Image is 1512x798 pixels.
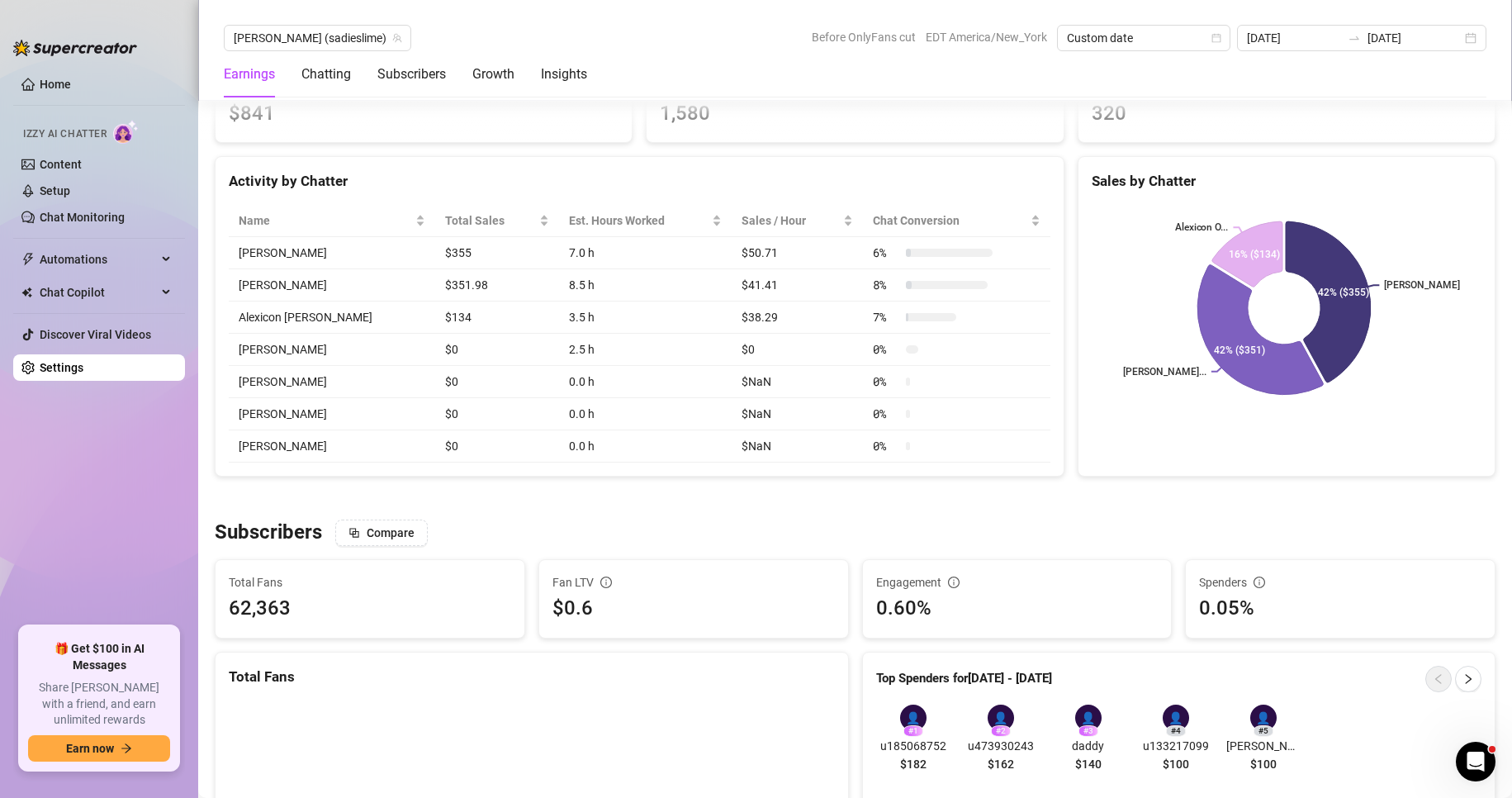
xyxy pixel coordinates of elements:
[435,269,559,302] td: $351.98
[21,253,35,266] span: thunderbolt
[377,64,446,84] div: Subscribers
[948,577,960,588] span: info-circle
[732,430,862,463] td: $NaN
[812,25,916,50] span: Before OnlyFans cut
[229,366,435,398] td: [PERSON_NAME]
[552,573,835,591] div: Fan LTV
[435,334,559,366] td: $0
[215,520,322,546] h3: Subscribers
[21,287,32,298] img: Chat Copilot
[1385,279,1461,291] text: [PERSON_NAME]
[1166,725,1186,737] div: # 4
[1226,737,1301,755] span: [PERSON_NAME]
[229,573,511,591] span: Total Fans
[559,237,732,269] td: 7.0 h
[732,334,862,366] td: $0
[348,527,360,539] span: block
[876,593,1159,625] div: 0.60%
[28,641,170,673] span: 🎁 Get $100 in AI Messages
[1254,725,1273,737] div: # 5
[732,205,862,237] th: Sales / Hour
[1139,737,1213,755] span: u133217099
[435,205,559,237] th: Total Sales
[28,680,170,729] span: Share [PERSON_NAME] with a friend, and earn unlimited rewards
[445,211,536,230] span: Total Sales
[1163,755,1189,773] span: $100
[742,211,839,230] span: Sales / Hour
[1211,33,1221,43] span: calendar
[472,64,514,84] div: Growth
[1163,705,1189,731] div: 👤
[1348,31,1361,45] span: swap-right
[40,78,71,91] a: Home
[559,398,732,430] td: 0.0 h
[1250,755,1277,773] span: $100
[301,64,351,84] div: Chatting
[40,158,82,171] a: Content
[559,334,732,366] td: 2.5 h
[559,269,732,302] td: 8.5 h
[1254,577,1265,588] span: info-circle
[732,398,862,430] td: $NaN
[229,666,835,688] div: Total Fans
[1075,755,1102,773] span: $140
[229,398,435,430] td: [PERSON_NAME]
[991,725,1011,737] div: # 2
[392,33,402,43] span: team
[873,340,899,359] span: 0 %
[13,40,137,56] img: logo-BBDzfeDw.svg
[873,244,899,262] span: 6 %
[435,302,559,334] td: $134
[900,755,927,773] span: $182
[229,98,619,130] span: $841
[229,205,435,237] th: Name
[1067,26,1221,50] span: Custom date
[335,520,428,546] button: Compare
[40,211,125,224] a: Chat Monitoring
[1199,573,1481,591] div: Spenders
[1250,705,1277,731] div: 👤
[224,64,275,84] div: Earnings
[926,25,1047,50] span: EDT America/New_York
[229,334,435,366] td: [PERSON_NAME]
[903,725,923,737] div: # 1
[873,405,899,423] span: 0 %
[229,593,291,625] div: 62,363
[229,430,435,463] td: [PERSON_NAME]
[40,184,70,197] a: Setup
[40,328,151,341] a: Discover Viral Videos
[40,361,83,374] a: Settings
[660,98,1050,130] div: 1,580
[121,743,132,754] span: arrow-right
[732,269,862,302] td: $41.41
[229,302,435,334] td: Alexicon [PERSON_NAME]
[559,366,732,398] td: 0.0 h
[435,398,559,430] td: $0
[229,170,1050,192] div: Activity by Chatter
[40,279,157,306] span: Chat Copilot
[1367,29,1462,47] input: End date
[873,211,1027,230] span: Chat Conversion
[1199,593,1481,625] div: 0.05%
[1247,29,1341,47] input: Start date
[435,430,559,463] td: $0
[873,308,899,326] span: 7 %
[876,737,950,755] span: u185068752
[1456,742,1495,781] iframe: Intercom live chat
[988,705,1014,731] div: 👤
[541,64,587,84] div: Insights
[435,366,559,398] td: $0
[1078,725,1098,737] div: # 3
[367,526,415,539] span: Compare
[113,120,139,144] img: AI Chatter
[66,742,114,755] span: Earn now
[1462,673,1474,685] span: right
[732,366,862,398] td: $NaN
[229,269,435,302] td: [PERSON_NAME]
[1075,705,1102,731] div: 👤
[876,669,1052,689] article: Top Spenders for [DATE] - [DATE]
[873,437,899,455] span: 0 %
[28,735,170,762] button: Earn nowarrow-right
[988,755,1014,773] span: $162
[552,593,835,625] div: $0.6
